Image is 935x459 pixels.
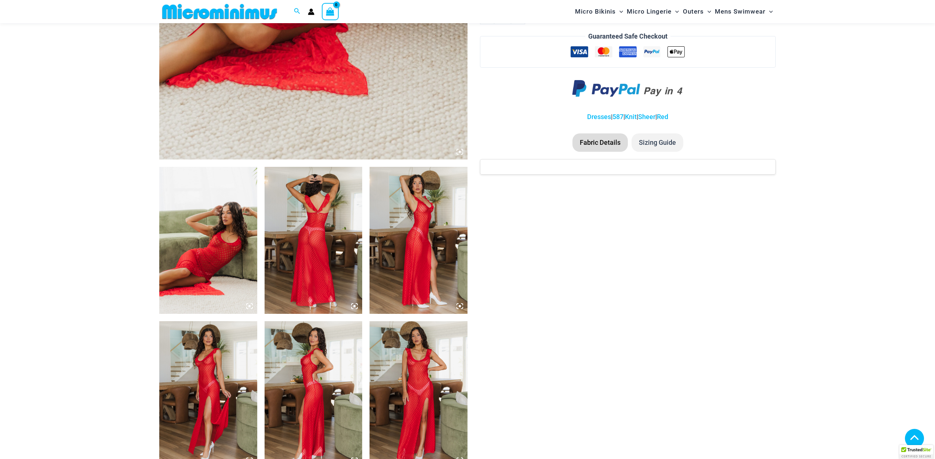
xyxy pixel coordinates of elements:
[627,2,672,21] span: Micro Lingerie
[899,445,933,459] div: TrustedSite Certified
[572,1,776,22] nav: Site Navigation
[681,2,713,21] a: OutersMenu ToggleMenu Toggle
[573,2,625,21] a: Micro BikinisMenu ToggleMenu Toggle
[159,3,280,20] img: MM SHOP LOGO FLAT
[638,113,655,121] a: Sheer
[616,2,623,21] span: Menu Toggle
[322,3,339,20] a: View Shopping Cart, empty
[585,31,670,42] legend: Guaranteed Safe Checkout
[765,2,773,21] span: Menu Toggle
[308,8,314,15] a: Account icon link
[683,2,704,21] span: Outers
[625,113,637,121] a: Knit
[575,2,616,21] span: Micro Bikinis
[370,167,467,314] img: Sometimes Red 587 Dress
[572,133,628,152] li: Fabric Details
[587,113,611,121] a: Dresses
[704,2,711,21] span: Menu Toggle
[294,7,301,16] a: Search icon link
[672,2,679,21] span: Menu Toggle
[713,2,775,21] a: Mens SwimwearMenu ToggleMenu Toggle
[159,167,257,314] img: Sometimes Red 587 Dress
[632,133,683,152] li: Sizing Guide
[612,113,623,121] a: 587
[657,113,668,121] a: Red
[480,111,776,122] p: | | | |
[265,167,363,314] img: Sometimes Red 587 Dress
[715,2,765,21] span: Mens Swimwear
[625,2,681,21] a: Micro LingerieMenu ToggleMenu Toggle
